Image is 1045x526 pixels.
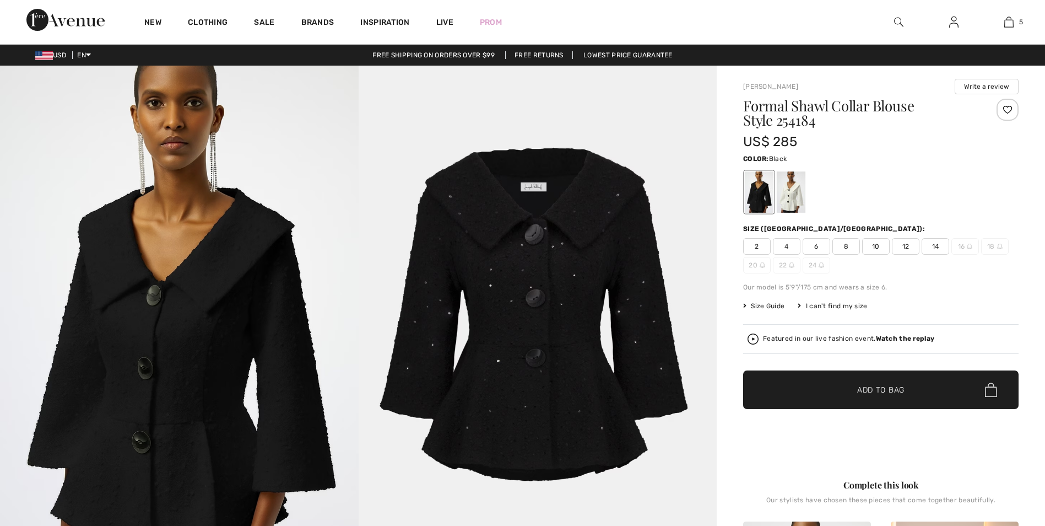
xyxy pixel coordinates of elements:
span: 4 [773,238,800,255]
img: ring-m.svg [997,244,1003,249]
span: 5 [1019,17,1023,27]
a: Prom [480,17,502,28]
span: 2 [743,238,771,255]
strong: Watch the replay [876,335,935,342]
span: Black [769,155,787,163]
span: 24 [803,257,830,273]
button: Add to Bag [743,371,1019,409]
a: Clothing [188,18,228,29]
span: Size Guide [743,301,784,311]
div: Our stylists have chosen these pieces that come together beautifully. [743,496,1019,513]
img: US Dollar [35,51,53,60]
span: Color: [743,155,769,163]
a: 5 [982,15,1036,29]
span: 18 [981,238,1009,255]
span: 22 [773,257,800,273]
a: Sale [254,18,274,29]
span: USD [35,51,71,59]
img: Watch the replay [748,334,759,345]
div: Black [745,171,773,213]
img: My Bag [1004,15,1014,29]
a: Free shipping on orders over $99 [364,51,503,59]
span: 6 [803,238,830,255]
span: 12 [892,238,919,255]
img: Bag.svg [985,383,997,397]
img: My Info [949,15,959,29]
span: 16 [951,238,979,255]
div: Featured in our live fashion event. [763,335,934,342]
div: Our model is 5'9"/175 cm and wears a size 6. [743,282,1019,292]
a: Lowest Price Guarantee [575,51,681,59]
div: Size ([GEOGRAPHIC_DATA]/[GEOGRAPHIC_DATA]): [743,224,927,234]
span: 20 [743,257,771,273]
img: search the website [894,15,903,29]
a: Free Returns [505,51,573,59]
img: ring-m.svg [967,244,972,249]
a: Brands [301,18,334,29]
button: Write a review [955,79,1019,94]
span: 8 [832,238,860,255]
span: US$ 285 [743,134,797,149]
img: 1ère Avenue [26,9,105,31]
a: Live [436,17,453,28]
img: ring-m.svg [819,262,824,268]
a: [PERSON_NAME] [743,83,798,90]
span: Add to Bag [857,384,905,396]
a: Sign In [940,15,967,29]
span: EN [77,51,91,59]
h1: Formal Shawl Collar Blouse Style 254184 [743,99,973,127]
a: New [144,18,161,29]
span: 14 [922,238,949,255]
span: 10 [862,238,890,255]
img: ring-m.svg [789,262,794,268]
img: ring-m.svg [760,262,765,268]
div: Winter White [777,171,805,213]
div: I can't find my size [798,301,867,311]
div: Complete this look [743,479,1019,492]
span: Inspiration [360,18,409,29]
